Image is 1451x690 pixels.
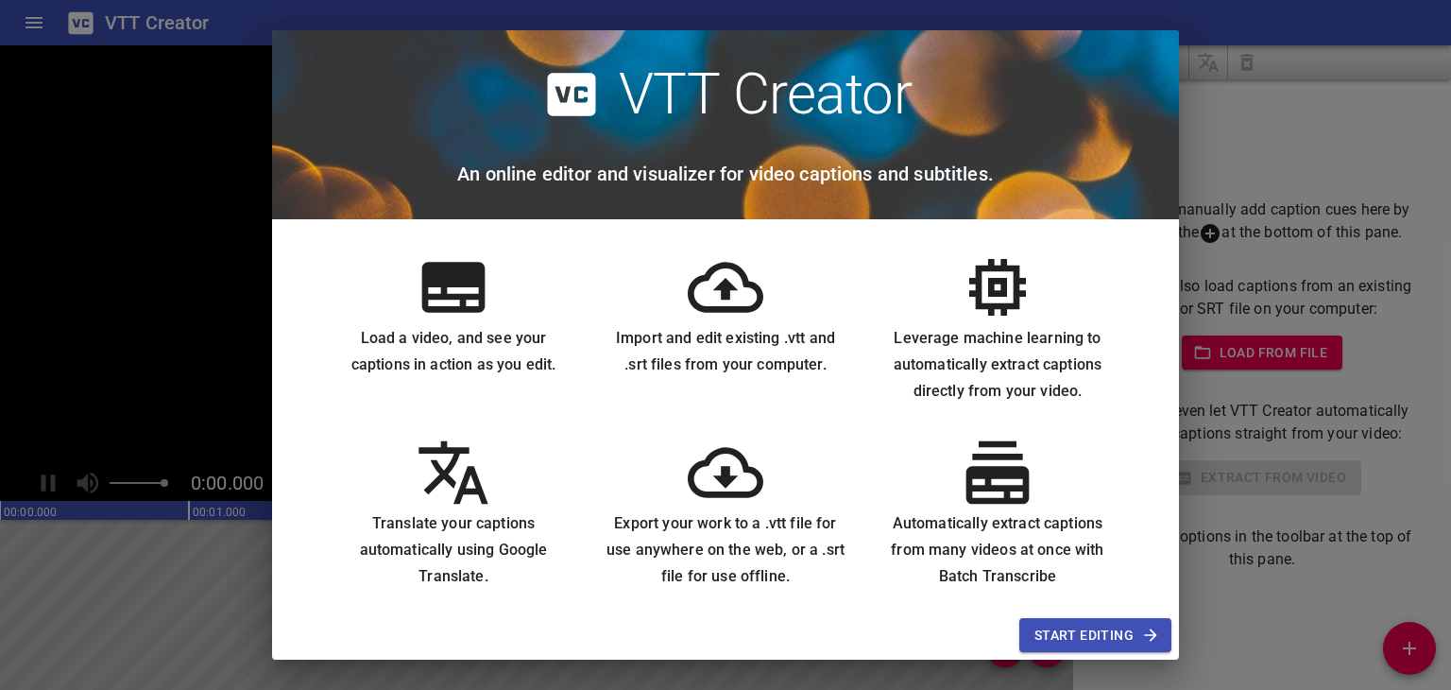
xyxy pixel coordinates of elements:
h6: Leverage machine learning to automatically extract captions directly from your video. [877,325,1118,405]
h6: Export your work to a .vtt file for use anywhere on the web, or a .srt file for use offline. [605,510,846,590]
h6: Load a video, and see your captions in action as you edit. [333,325,574,378]
h6: Import and edit existing .vtt and .srt files from your computer. [605,325,846,378]
h6: Translate your captions automatically using Google Translate. [333,510,574,590]
h2: VTT Creator [619,60,913,129]
button: Start Editing [1019,618,1171,653]
h6: Automatically extract captions from many videos at once with Batch Transcribe [877,510,1118,590]
h6: An online editor and visualizer for video captions and subtitles. [457,159,994,189]
span: Start Editing [1034,624,1156,647]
